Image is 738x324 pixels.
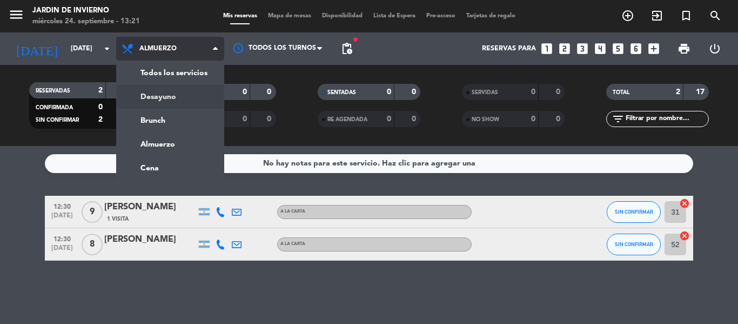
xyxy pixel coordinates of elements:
[243,115,247,123] strong: 0
[709,9,722,22] i: search
[679,230,690,241] i: cancel
[482,45,536,52] span: Reservas para
[243,88,247,96] strong: 0
[327,90,356,95] span: SENTADAS
[49,232,76,244] span: 12:30
[531,88,535,96] strong: 0
[531,115,535,123] strong: 0
[280,209,305,214] span: A LA CARTA
[472,117,499,122] span: NO SHOW
[647,42,661,56] i: add_box
[556,88,562,96] strong: 0
[679,198,690,209] i: cancel
[611,42,625,56] i: looks_5
[82,201,103,223] span: 9
[558,42,572,56] i: looks_two
[49,200,76,212] span: 12:30
[461,13,521,19] span: Tarjetas de regalo
[267,88,273,96] strong: 0
[117,61,224,85] a: Todos los servicios
[615,209,653,215] span: SIN CONFIRMAR
[607,234,661,255] button: SIN CONFIRMAR
[267,115,273,123] strong: 0
[36,117,79,123] span: SIN CONFIRMAR
[621,9,634,22] i: add_circle_outline
[327,117,367,122] span: RE AGENDADA
[676,88,680,96] strong: 2
[629,42,643,56] i: looks_6
[677,42,690,55] span: print
[8,6,24,23] i: menu
[98,87,103,94] strong: 2
[352,36,359,43] span: fiber_manual_record
[412,115,418,123] strong: 0
[421,13,461,19] span: Pre-acceso
[340,42,353,55] span: pending_actions
[593,42,607,56] i: looks_4
[218,13,263,19] span: Mis reservas
[607,201,661,223] button: SIN CONFIRMAR
[82,234,103,255] span: 8
[104,200,196,214] div: [PERSON_NAME]
[708,42,721,55] i: power_settings_new
[32,5,140,16] div: JARDIN DE INVIERNO
[117,109,224,133] a: Brunch
[98,103,103,111] strong: 0
[117,133,224,156] a: Almuerzo
[472,90,498,95] span: SERVIDAS
[575,42,589,56] i: looks_3
[387,88,391,96] strong: 0
[32,16,140,27] div: miércoles 24. septiembre - 13:21
[625,113,708,125] input: Filtrar por nombre...
[412,88,418,96] strong: 0
[117,156,224,180] a: Cena
[100,42,113,55] i: arrow_drop_down
[36,88,70,94] span: RESERVADAS
[8,6,24,27] button: menu
[680,9,693,22] i: turned_in_not
[117,85,224,109] a: Desayuno
[49,244,76,257] span: [DATE]
[280,242,305,246] span: A LA CARTA
[36,105,73,110] span: CONFIRMADA
[696,88,707,96] strong: 17
[107,215,129,223] span: 1 Visita
[263,13,317,19] span: Mapa de mesas
[540,42,554,56] i: looks_one
[98,116,103,123] strong: 2
[613,90,629,95] span: TOTAL
[556,115,562,123] strong: 0
[368,13,421,19] span: Lista de Espera
[49,212,76,224] span: [DATE]
[699,32,730,65] div: LOG OUT
[263,157,475,170] div: No hay notas para este servicio. Haz clic para agregar una
[612,113,625,125] i: filter_list
[650,9,663,22] i: exit_to_app
[317,13,368,19] span: Disponibilidad
[104,233,196,247] div: [PERSON_NAME]
[8,37,65,61] i: [DATE]
[139,45,177,52] span: Almuerzo
[387,115,391,123] strong: 0
[615,241,653,247] span: SIN CONFIRMAR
